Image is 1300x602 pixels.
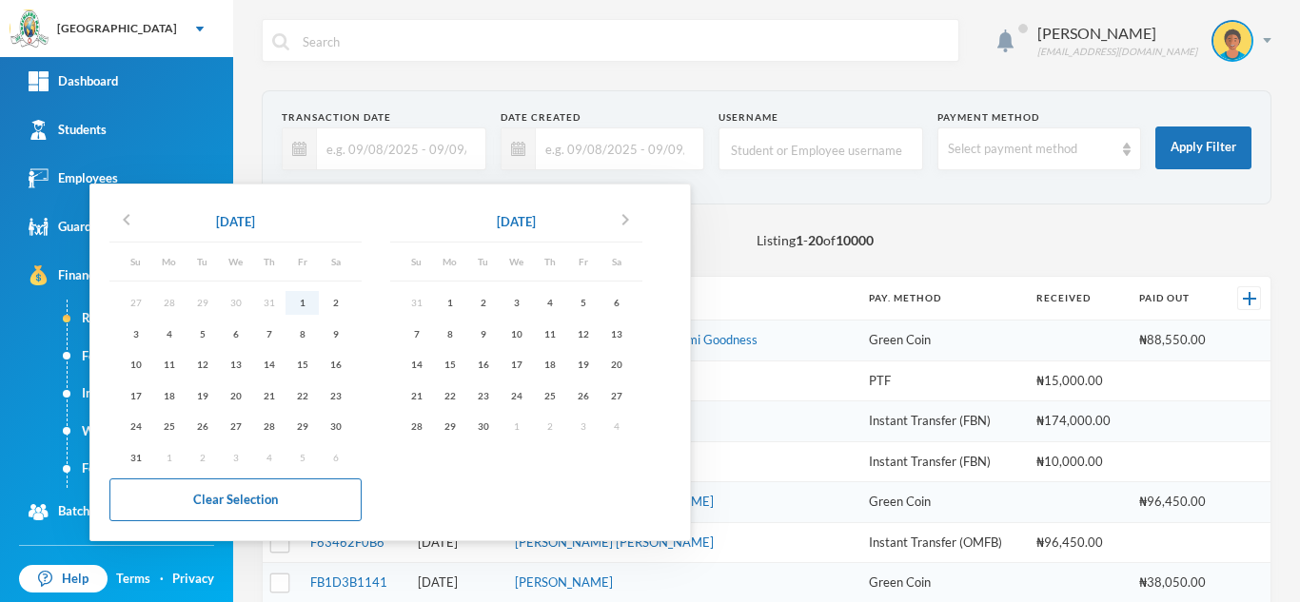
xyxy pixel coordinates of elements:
div: 17 [500,353,533,377]
td: Green Coin [859,482,1027,523]
div: Th [533,252,566,271]
div: 29 [286,415,319,438]
div: 7 [400,321,433,345]
div: 9 [466,321,500,345]
input: e.g. 09/08/2025 - 09/09/2025 [536,127,695,170]
div: 26 [566,383,600,407]
div: 6 [600,291,633,315]
div: 14 [252,353,286,377]
div: [DATE] [216,213,255,232]
div: 8 [433,321,466,345]
div: 8 [286,321,319,345]
div: 3 [119,321,152,345]
td: Instant Transfer (OMFB) [859,522,1027,563]
b: 20 [808,232,823,248]
b: 1 [796,232,803,248]
div: 27 [219,415,252,438]
div: 18 [533,353,566,377]
td: ₦15,000.00 [1027,360,1130,401]
button: Clear Selection [109,478,362,521]
div: 4 [152,321,186,345]
div: Mo [433,252,466,271]
div: 25 [152,415,186,438]
div: Sa [600,252,633,271]
div: 1 [286,291,319,315]
div: 17 [119,383,152,407]
div: 13 [219,353,252,377]
button: chevron_right [608,207,642,238]
div: 18 [152,383,186,407]
b: 10000 [836,232,874,248]
div: 4 [533,291,566,315]
div: 10 [119,353,152,377]
td: ₦174,000.00 [1027,401,1130,442]
div: 23 [466,383,500,407]
div: 14 [400,353,433,377]
i: chevron_right [614,208,637,231]
div: 19 [186,383,219,407]
div: 7 [252,321,286,345]
div: 5 [186,321,219,345]
div: Fr [566,252,600,271]
div: 29 [433,415,466,438]
div: 23 [319,383,352,407]
div: Payment Method [937,110,1142,125]
div: 24 [500,383,533,407]
th: Received [1027,277,1130,320]
div: 2 [319,291,352,315]
div: Guardians [29,217,114,237]
td: ₦96,450.00 [1027,522,1130,563]
div: 5 [566,291,600,315]
div: Mo [152,252,186,271]
div: 21 [400,383,433,407]
a: FB1D3B1141 [310,574,387,590]
div: Su [400,252,433,271]
div: 6 [219,321,252,345]
div: 12 [566,321,600,345]
div: 30 [319,415,352,438]
th: Paid Out [1130,277,1224,320]
th: Pay. Method [859,277,1027,320]
div: [EMAIL_ADDRESS][DOMAIN_NAME] [1037,45,1197,59]
div: 20 [219,383,252,407]
td: Instant Transfer (FBN) [859,441,1027,482]
div: 20 [600,353,633,377]
div: Tu [466,252,500,271]
div: 22 [433,383,466,407]
div: Dashboard [29,71,118,91]
div: [PERSON_NAME] [1037,22,1197,45]
div: Tu [186,252,219,271]
div: Finance [29,265,101,285]
a: Help [19,565,108,593]
div: We [500,252,533,271]
div: 2 [466,291,500,315]
div: 15 [286,353,319,377]
td: Green Coin [859,320,1027,361]
div: Sa [319,252,352,271]
div: 1 [433,291,466,315]
div: 11 [152,353,186,377]
a: Terms [116,570,150,589]
div: 30 [466,415,500,438]
div: 24 [119,415,152,438]
div: 25 [533,383,566,407]
i: chevron_left [115,208,138,231]
td: Instant Transfer (FBN) [859,401,1027,442]
div: 12 [186,353,219,377]
td: ₦96,450.00 [1130,482,1224,523]
td: ₦10,000.00 [1027,441,1130,482]
img: search [272,33,289,50]
input: e.g. 09/08/2025 - 09/09/2025 [317,127,476,170]
div: 13 [600,321,633,345]
div: Su [119,252,152,271]
div: 15 [433,353,466,377]
div: 9 [319,321,352,345]
div: · [160,570,164,589]
div: 22 [286,383,319,407]
div: 27 [600,383,633,407]
div: Employees [29,168,118,188]
input: Search [301,20,949,63]
td: PTF [859,360,1027,401]
img: STUDENT [1213,22,1251,60]
div: We [219,252,252,271]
